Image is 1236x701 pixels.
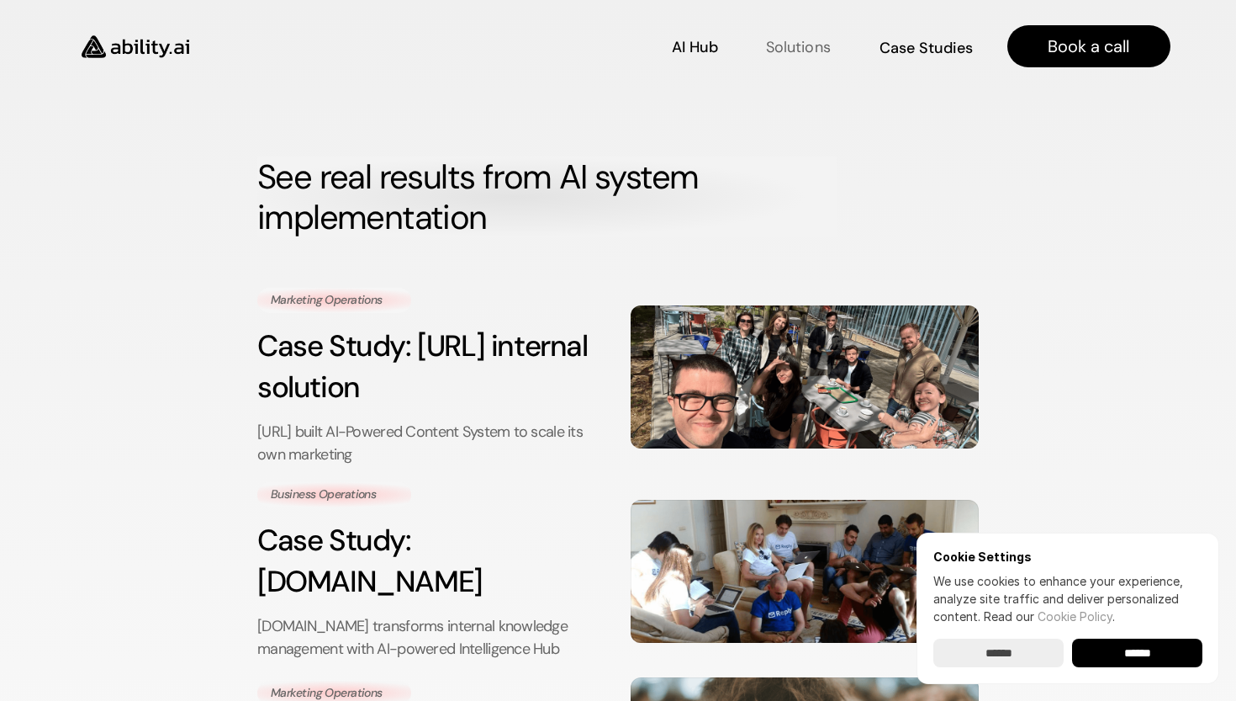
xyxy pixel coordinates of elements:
p: Case Studies [879,37,972,58]
p: We use cookies to enhance your experience, analyze site traffic and deliver personalized content. [933,572,1202,625]
strong: See real results from AI system implementation [257,155,706,239]
a: Solutions [764,32,832,61]
span: Read our . [984,609,1115,624]
h3: Case Study: [DOMAIN_NAME] [257,520,605,603]
p: [DOMAIN_NAME] transforms internal knowledge management with AI-powered Intelligence Hub [257,615,605,661]
a: Business OperationsCase Study: [DOMAIN_NAME][DOMAIN_NAME] transforms internal knowledge managemen... [257,482,979,661]
p: Solutions [766,36,830,57]
p: Marketing Operations [271,292,398,309]
a: Case Studies [879,32,974,61]
a: AI Hub [672,32,718,61]
p: [URL] built AI-Powered Content System to scale its own marketing [257,420,605,465]
p: AI Hub [672,37,718,58]
a: Cookie Policy [1038,609,1112,624]
p: Book a call [1048,35,1129,58]
p: Business Operations [271,486,398,503]
nav: Main navigation [213,25,1170,67]
a: Marketing OperationsCase Study: [URL] internal solution[URL] built AI-Powered Content System to s... [257,288,979,466]
h3: Case Study: [URL] internal solution [257,325,605,407]
a: Book a call [1006,25,1170,67]
h6: Cookie Settings [933,550,1202,564]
